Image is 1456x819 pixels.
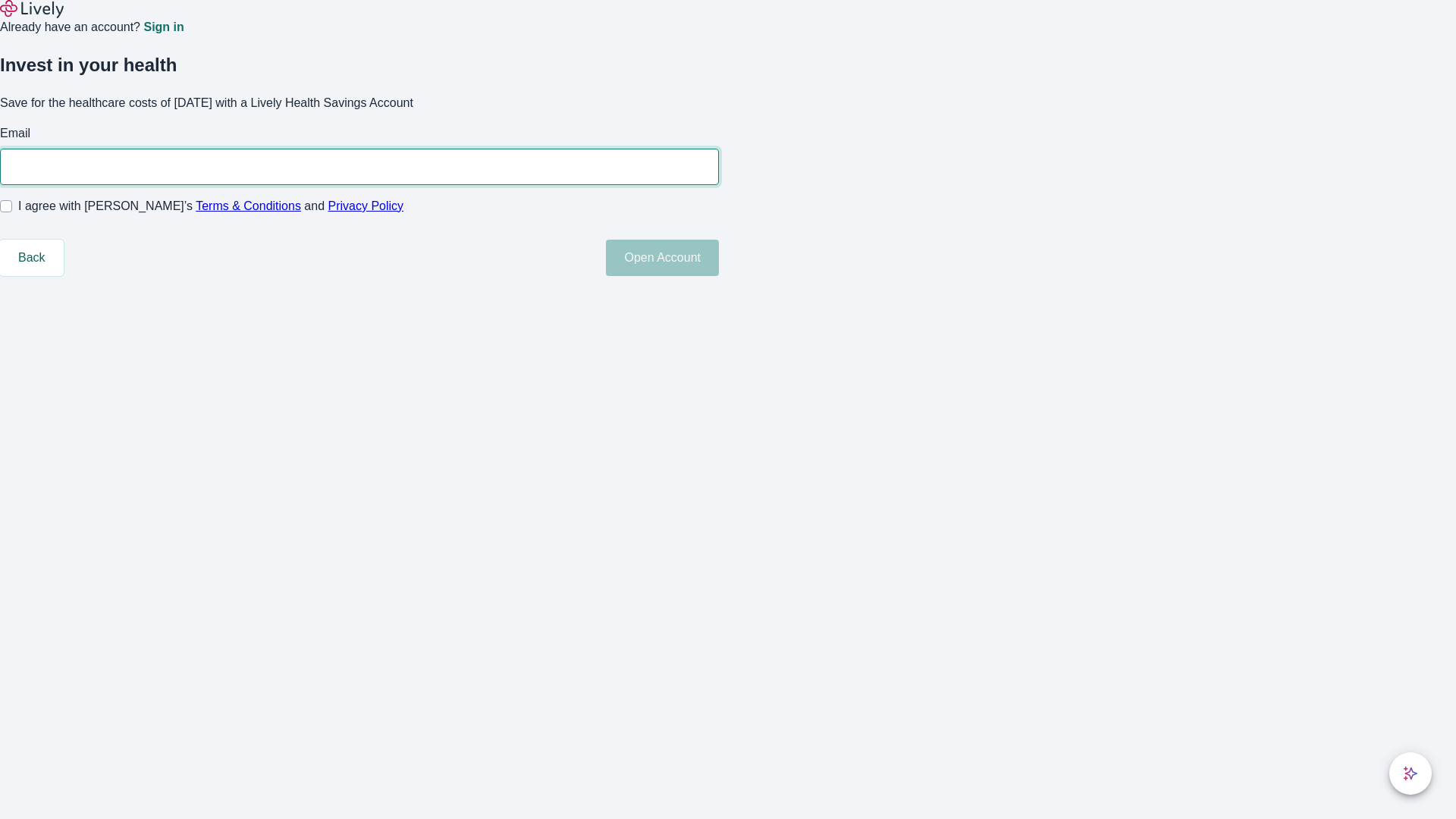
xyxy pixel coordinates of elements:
a: Terms & Conditions [196,199,301,212]
svg: Lively AI Assistant [1403,766,1418,781]
a: Sign in [143,21,184,33]
span: I agree with [PERSON_NAME]’s and [18,197,403,215]
button: chat [1389,752,1432,795]
a: Privacy Policy [328,199,404,212]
